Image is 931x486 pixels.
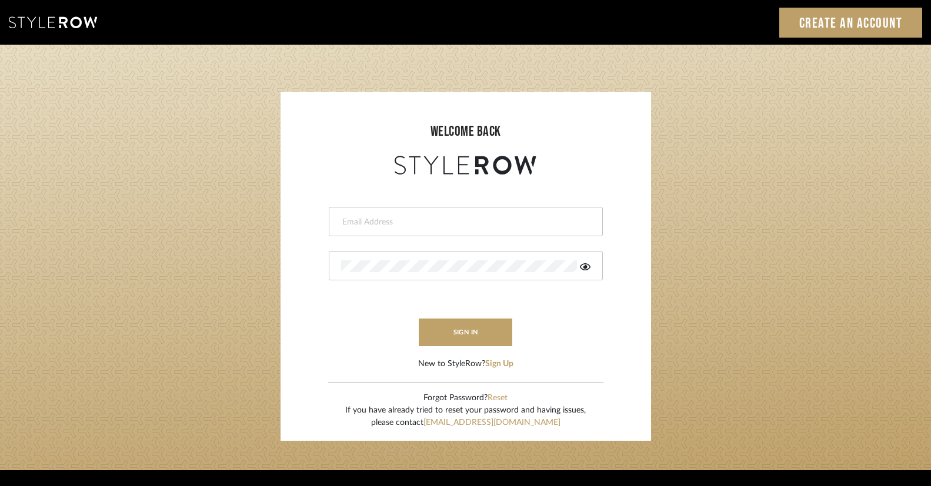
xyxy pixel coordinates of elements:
button: Sign Up [485,358,513,370]
div: New to StyleRow? [418,358,513,370]
button: sign in [419,319,513,346]
button: Reset [488,392,508,404]
input: Email Address [341,216,588,228]
div: welcome back [292,121,639,142]
a: Create an Account [779,8,923,38]
div: Forgot Password? [345,392,586,404]
a: [EMAIL_ADDRESS][DOMAIN_NAME] [423,418,560,427]
div: If you have already tried to reset your password and having issues, please contact [345,404,586,429]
